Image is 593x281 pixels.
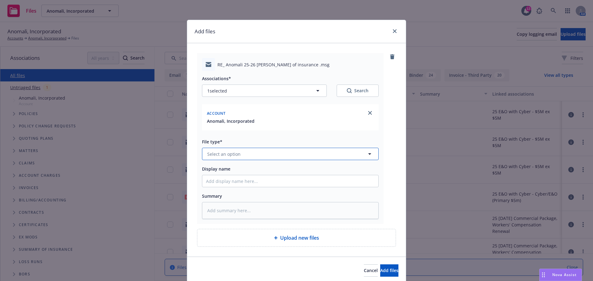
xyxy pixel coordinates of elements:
a: remove [389,53,396,60]
button: Cancel [364,264,378,277]
span: RE_ Anomali 25-26 [PERSON_NAME] of insurance .msg [217,61,330,68]
svg: Search [347,88,352,93]
h1: Add files [195,27,215,35]
button: Nova Assist [539,269,582,281]
span: Account [207,111,225,116]
span: Display name [202,166,230,172]
div: Upload new files [197,229,396,247]
button: Select an option [202,148,379,160]
button: SearchSearch [337,85,379,97]
a: close [366,109,374,117]
span: Select an option [207,151,241,157]
span: Nova Assist [552,272,577,277]
div: Search [347,88,368,94]
span: Summary [202,193,222,199]
span: Upload new files [280,234,319,242]
input: Add display name here... [202,175,378,187]
span: Associations* [202,76,231,81]
span: Cancel [364,267,378,273]
button: 1selected [202,85,327,97]
button: Add files [380,264,398,277]
span: Add files [380,267,398,273]
span: 1 selected [207,88,227,94]
div: Drag to move [540,269,547,281]
button: Anomali, Incorporated [207,118,254,124]
span: File type* [202,139,222,145]
a: close [391,27,398,35]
